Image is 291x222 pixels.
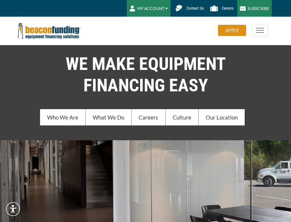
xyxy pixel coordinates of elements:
[18,27,81,33] a: Beacon Funding Corporation
[18,23,81,39] img: Beacon Funding Corporation
[132,109,166,125] a: Careers
[40,109,86,125] a: Who We Are
[218,25,246,36] div: APPLY
[208,2,221,15] img: Beacon Funding Careers
[172,2,208,15] a: Contact Us
[186,6,204,11] span: Contact Us
[172,2,185,15] img: Beacon Funding chat
[222,6,234,11] span: Careers
[12,53,279,96] h1: WE MAKE EQUIPMENT FINANCING EASY
[208,2,237,15] a: Careers
[166,109,199,125] a: Culture
[86,109,132,125] a: What We Do
[199,109,245,125] a: Our Location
